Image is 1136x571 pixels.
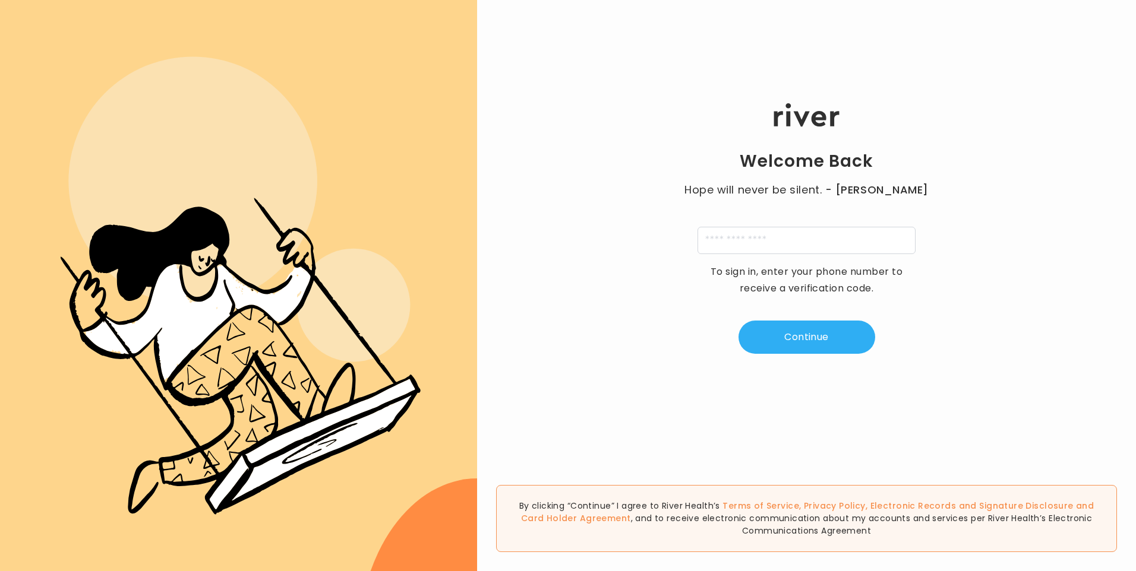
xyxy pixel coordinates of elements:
[521,500,1094,524] span: , , and
[740,151,873,172] h1: Welcome Back
[870,500,1074,512] a: Electronic Records and Signature Disclosure
[739,321,875,354] button: Continue
[703,264,911,297] p: To sign in, enter your phone number to receive a verification code.
[825,182,929,198] span: - [PERSON_NAME]
[496,485,1117,552] div: By clicking “Continue” I agree to River Health’s
[673,182,941,198] p: Hope will never be silent.
[521,512,631,524] a: Card Holder Agreement
[722,500,799,512] a: Terms of Service
[804,500,866,512] a: Privacy Policy
[631,512,1093,537] span: , and to receive electronic communication about my accounts and services per River Health’s Elect...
